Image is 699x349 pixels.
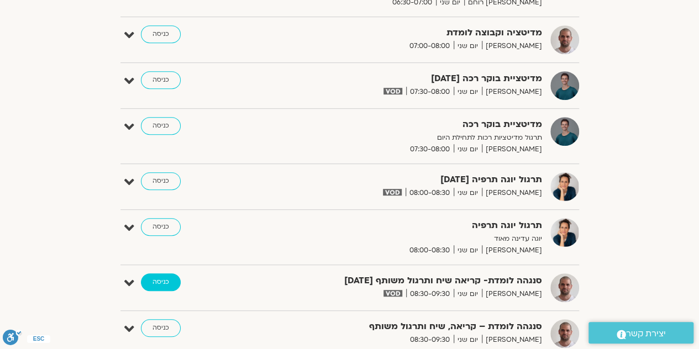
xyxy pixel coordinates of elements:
[454,288,482,300] span: יום שני
[141,117,181,135] a: כניסה
[626,326,666,341] span: יצירת קשר
[406,86,454,98] span: 07:30-08:00
[454,40,482,52] span: יום שני
[141,25,181,43] a: כניסה
[383,290,402,297] img: vodicon
[271,218,542,233] strong: תרגול יוגה תרפיה
[482,86,542,98] span: [PERSON_NAME]
[271,172,542,187] strong: תרגול יוגה תרפיה [DATE]
[482,187,542,199] span: [PERSON_NAME]
[406,288,454,300] span: 08:30-09:30
[482,334,542,346] span: [PERSON_NAME]
[406,40,454,52] span: 07:00-08:00
[454,334,482,346] span: יום שני
[588,322,693,343] a: יצירת קשר
[482,144,542,155] span: [PERSON_NAME]
[482,288,542,300] span: [PERSON_NAME]
[271,71,542,86] strong: מדיטציית בוקר רכה [DATE]
[454,144,482,155] span: יום שני
[454,86,482,98] span: יום שני
[141,273,181,291] a: כניסה
[383,189,401,195] img: vodicon
[271,132,542,144] p: תרגול מדיטציות רכות לתחילת היום
[271,233,542,245] p: יוגה עדינה מאוד
[271,319,542,334] strong: סנגהה לומדת – קריאה, שיח ותרגול משותף
[271,117,542,132] strong: מדיטציית בוקר רכה
[406,187,454,199] span: 08:00-08:30
[141,218,181,236] a: כניסה
[482,245,542,256] span: [PERSON_NAME]
[482,40,542,52] span: [PERSON_NAME]
[141,172,181,190] a: כניסה
[406,144,454,155] span: 07:30-08:00
[271,25,542,40] strong: מדיטציה וקבוצה לומדת
[406,245,454,256] span: 08:00-08:30
[383,88,402,94] img: vodicon
[141,71,181,89] a: כניסה
[406,334,454,346] span: 08:30-09:30
[454,245,482,256] span: יום שני
[141,319,181,337] a: כניסה
[454,187,482,199] span: יום שני
[271,273,542,288] strong: סנגהה לומדת- קריאה שיח ותרגול משותף [DATE]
